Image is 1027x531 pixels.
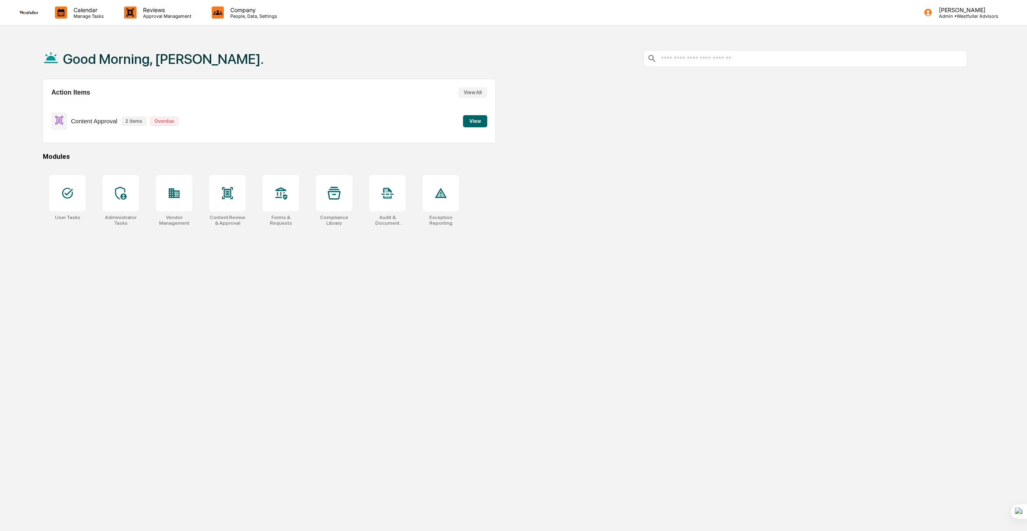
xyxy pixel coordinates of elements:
[209,215,246,226] div: Content Review & Approval
[67,6,108,13] p: Calendar
[932,13,998,19] p: Admin • Westfuller Advisors
[150,117,178,126] p: Overdue
[137,6,196,13] p: Reviews
[463,115,487,127] button: View
[55,215,80,220] div: User Tasks
[423,215,459,226] div: Exception Reporting
[224,13,281,19] p: People, Data, Settings
[463,117,487,124] a: View
[137,13,196,19] p: Approval Management
[156,215,192,226] div: Vendor Management
[122,117,146,126] p: 2 items
[63,51,264,67] h1: Good Morning, [PERSON_NAME].
[458,87,487,98] button: View All
[43,153,967,160] div: Modules
[51,89,90,96] h2: Action Items
[932,6,998,13] p: [PERSON_NAME]
[67,13,108,19] p: Manage Tasks
[19,11,39,14] img: logo
[224,6,281,13] p: Company
[71,118,118,124] p: Content Approval
[103,215,139,226] div: Administrator Tasks
[369,215,406,226] div: Audit & Document Logs
[316,215,352,226] div: Compliance Library
[263,215,299,226] div: Forms & Requests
